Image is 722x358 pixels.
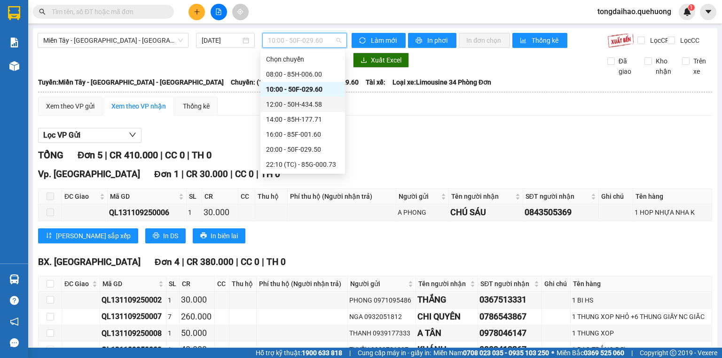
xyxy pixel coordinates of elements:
th: Phí thu hộ (Người nhận trả) [257,276,348,292]
b: Tuyến: Miền Tây - [GEOGRAPHIC_DATA] - [GEOGRAPHIC_DATA] [38,78,224,86]
span: TH 0 [267,257,286,267]
span: Mã GD [102,279,157,289]
strong: 0369 525 060 [584,349,624,357]
span: Đơn 4 [155,257,180,267]
div: THANH 0939177333 [349,328,414,338]
div: Chọn chuyến [266,54,339,64]
span: Miền Tây - Phan Rang - Ninh Sơn [43,33,183,47]
button: Lọc VP Gửi [38,128,141,143]
span: TH 0 [192,149,212,161]
th: CR [180,276,215,292]
div: QL131109250006 [109,207,185,218]
div: A TÂN [417,327,476,340]
div: Chọn chuyến [260,52,345,67]
th: CR [202,189,238,204]
span: ⚪️ [551,351,554,355]
img: solution-icon [9,38,19,47]
div: 1 [168,328,178,338]
div: TUYẾN 0902781237 [349,344,414,355]
span: | [160,149,163,161]
div: 1 BI HS [572,295,710,305]
span: search [39,8,46,15]
strong: 1900 633 818 [302,349,342,357]
div: 30.000 [181,293,213,306]
span: question-circle [10,296,19,305]
span: caret-down [704,8,713,16]
span: CR 30.000 [186,169,228,179]
th: SL [187,189,203,204]
span: In phơi [427,35,449,46]
span: SĐT người nhận [480,279,532,289]
td: CHÚ SÁU [449,204,523,221]
td: 0843505369 [523,204,599,221]
span: | [230,169,233,179]
th: Tên hàng [571,276,712,292]
span: Lọc VP Gửi [43,129,80,141]
th: CC [215,276,229,292]
span: Làm mới [371,35,398,46]
div: 16:00 - 85F-001.60 [266,129,339,140]
span: | [631,348,633,358]
th: CC [238,189,255,204]
td: 0978046147 [478,325,542,342]
span: bar-chart [520,37,528,45]
span: | [262,257,264,267]
span: [PERSON_NAME] sắp xếp [56,231,131,241]
div: CHI QUYÊN [417,310,476,323]
span: CR 410.000 [110,149,158,161]
span: Miền Bắc [557,348,624,358]
img: logo-vxr [8,6,20,20]
button: printerIn biên lai [193,228,245,243]
span: Chuyến: (10:00 [DATE]) [231,77,299,87]
div: Thống kê [183,101,210,111]
span: TỔNG [38,149,63,161]
td: KHÁNH [416,342,478,358]
td: QL131109250009 [100,342,166,358]
div: 7 [168,311,178,322]
th: Ghi chú [542,276,571,292]
div: 0902412367 [479,343,540,356]
img: warehouse-icon [9,274,19,284]
span: | [105,149,107,161]
div: Xem theo VP gửi [46,101,94,111]
div: 1 [168,344,178,355]
th: Ghi chú [599,189,633,204]
span: TH 0 [261,169,280,179]
span: Xuất Excel [371,55,401,65]
button: bar-chartThống kê [512,33,567,48]
span: CC 0 [235,169,254,179]
div: 40.000 [181,343,213,356]
td: 0902412367 [478,342,542,358]
div: 50.000 [181,327,213,340]
span: Tài xế: [366,77,385,87]
span: printer [200,232,207,240]
span: | [256,169,259,179]
strong: 0708 023 035 - 0935 103 250 [463,349,549,357]
div: PHONG 0971095486 [349,295,414,305]
span: Người gửi [399,191,439,202]
span: | [182,257,184,267]
div: 1 THUNG XOP NHỎ +6 THUNG GIẤY NC GIĂC [572,311,710,322]
button: downloadXuất Excel [353,53,409,68]
span: Thống kê [532,35,560,46]
td: QL131109250006 [108,204,187,221]
div: 0978046147 [479,327,540,340]
td: QL131109250007 [100,309,166,325]
span: CC 0 [241,257,259,267]
td: THẮNG [416,292,478,308]
span: | [236,257,238,267]
span: printer [153,232,159,240]
span: Loại xe: Limousine 34 Phòng Đơn [392,77,491,87]
span: Cung cấp máy in - giấy in: [358,348,431,358]
span: Trên xe [690,56,713,77]
div: KHÁNH [417,343,476,356]
div: 08:00 - 85H-006.00 [266,69,339,79]
th: Tên hàng [633,189,712,204]
div: 0786543867 [479,310,540,323]
span: Hỗ trợ kỹ thuật: [256,348,342,358]
button: plus [188,4,205,20]
img: 9k= [607,33,634,48]
div: 14:00 - 85H-177.71 [266,114,339,125]
sup: 1 [688,4,695,11]
td: QL131109250002 [100,292,166,308]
